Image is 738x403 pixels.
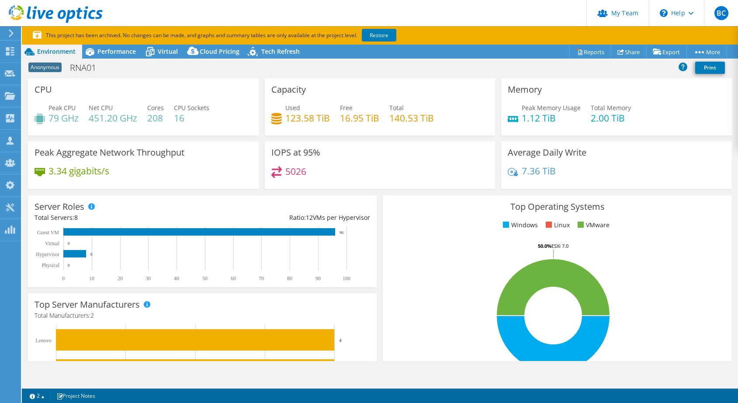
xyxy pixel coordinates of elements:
text: 40 [174,275,179,281]
span: Peak CPU [49,104,76,112]
h3: Average Daily Write [508,148,586,157]
text: Physical [42,262,59,268]
span: 2 [90,311,94,320]
text: 0 [68,263,70,268]
text: 70 [259,275,264,281]
text: 0 [68,241,70,246]
h3: Peak Aggregate Network Throughput [35,148,184,157]
a: Share [611,45,647,59]
text: 50 [202,275,208,281]
span: 12 [306,213,313,222]
text: 20 [118,275,123,281]
text: Virtual [45,240,60,247]
div: Ratio: VMs per Hypervisor [202,213,370,222]
li: VMware [575,220,610,230]
h3: Memory [508,85,542,94]
h4: Total Manufacturers: [35,311,370,320]
span: Total [389,104,404,112]
svg: \n [660,9,668,17]
span: Cores [147,104,164,112]
span: Net CPU [89,104,113,112]
text: Guest VM [37,229,59,236]
a: Project Notes [50,390,101,401]
span: Environment [37,47,76,56]
h3: Top Server Manufacturers [35,300,140,309]
span: Tech Refresh [261,47,300,56]
h4: 5026 [285,167,306,176]
h3: Capacity [271,85,306,94]
text: 80 [287,275,292,281]
span: Total Memory [591,104,631,112]
h4: 140.53 TiB [389,113,434,123]
a: Restore [362,29,396,42]
p: This project has been archived. No changes can be made, and graphs and summary tables are only av... [33,31,461,40]
span: CPU Sockets [174,104,209,112]
h4: 7.36 TiB [522,166,556,176]
text: 100 [343,275,350,281]
a: Export [646,45,687,59]
h3: Top Operating Systems [389,202,725,212]
span: BC [714,6,728,20]
h3: Server Roles [35,202,84,212]
text: 8 [90,252,93,257]
text: 96 [340,230,344,235]
tspan: ESXi 7.0 [551,243,568,249]
h1: RNA01 [66,63,110,73]
h4: 208 [147,113,164,123]
span: Free [340,104,353,112]
h4: 1.12 TiB [522,113,581,123]
span: Peak Memory Usage [522,104,581,112]
h4: 451.20 GHz [89,113,137,123]
h4: 79 GHz [49,113,79,123]
h4: 16 [174,113,209,123]
text: 90 [315,275,321,281]
li: Linux [544,220,570,230]
a: Reports [569,45,611,59]
a: More [686,45,727,59]
text: Hypervisor [36,251,59,257]
h4: 3.34 gigabits/s [49,166,109,176]
h3: IOPS at 95% [271,148,320,157]
a: 2 [24,390,51,401]
h4: 16.95 TiB [340,113,379,123]
h4: 123.58 TiB [285,113,330,123]
text: 4 [339,337,342,343]
span: 8 [74,213,78,222]
h4: 2.00 TiB [591,113,631,123]
span: Virtual [158,47,178,56]
text: 0 [62,275,65,281]
text: 60 [231,275,236,281]
div: Total Servers: [35,213,202,222]
text: 10 [89,275,94,281]
tspan: 50.0% [538,243,551,249]
span: Cloud Pricing [200,47,239,56]
a: Print [695,62,725,74]
li: Windows [501,220,538,230]
span: Used [285,104,300,112]
h3: CPU [35,85,52,94]
text: 30 [146,275,151,281]
span: Performance [97,47,136,56]
span: Anonymous [28,63,62,72]
text: Lenovo [35,337,52,344]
